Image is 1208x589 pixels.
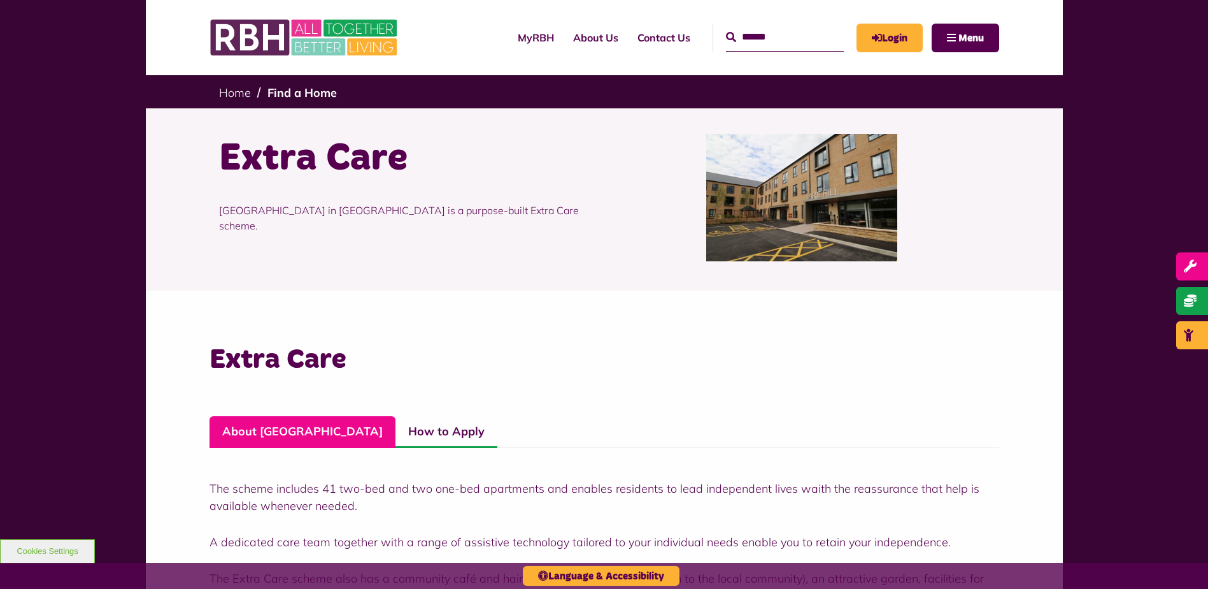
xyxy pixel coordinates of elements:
[210,13,401,62] img: RBH
[210,480,999,514] p: The scheme includes 41 two-bed and two one-bed apartments and enables residents to lead independe...
[932,24,999,52] button: Navigation
[210,416,395,448] a: About [GEOGRAPHIC_DATA]
[508,20,564,55] a: MyRBH
[210,342,999,378] h3: Extra Care
[564,20,628,55] a: About Us
[219,134,595,184] h1: Extra Care
[395,416,497,448] a: How to Apply
[523,566,679,586] button: Language & Accessibility
[706,134,897,261] img: Hare Hill 108
[219,85,251,100] a: Home
[1151,532,1208,589] iframe: Netcall Web Assistant for live chat
[219,184,595,252] p: [GEOGRAPHIC_DATA] in [GEOGRAPHIC_DATA] is a purpose-built Extra Care scheme.
[958,33,984,43] span: Menu
[267,85,337,100] a: Find a Home
[856,24,923,52] a: MyRBH
[628,20,700,55] a: Contact Us
[210,534,999,551] p: A dedicated care team together with a range of assistive technology tailored to your individual n...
